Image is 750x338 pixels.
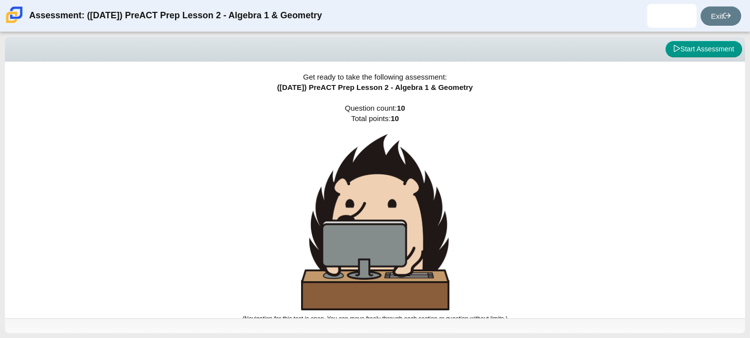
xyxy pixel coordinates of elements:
[303,73,447,81] span: Get ready to take the following assessment:
[4,18,25,27] a: Carmen School of Science & Technology
[665,41,742,58] button: Start Assessment
[242,315,507,322] small: (Navigation for this test is open. You can move freely through each section or question without l...
[664,8,680,24] img: markell.lewis.QJdif8
[29,4,322,28] div: Assessment: ([DATE]) PreACT Prep Lesson 2 - Algebra 1 & Geometry
[397,104,405,112] b: 10
[301,134,449,310] img: hedgehog-behind-computer-large.png
[277,83,473,91] span: ([DATE]) PreACT Prep Lesson 2 - Algebra 1 & Geometry
[701,6,741,26] a: Exit
[4,4,25,25] img: Carmen School of Science & Technology
[391,114,399,123] b: 10
[242,104,507,322] span: Question count: Total points:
